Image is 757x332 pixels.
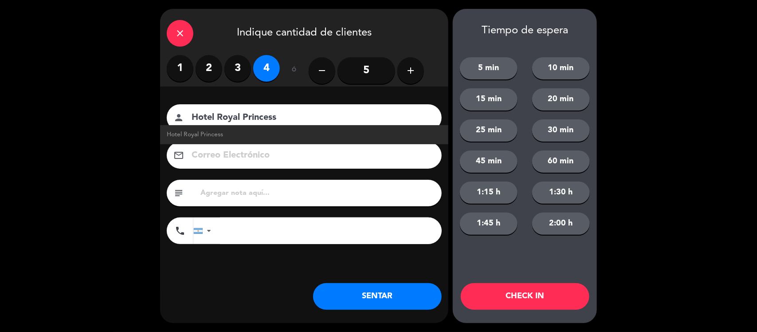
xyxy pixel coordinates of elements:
[460,182,518,204] button: 1:15 h
[253,55,280,82] label: 4
[196,55,222,82] label: 2
[167,130,223,140] span: Hotel Royal Princess
[317,65,327,76] i: remove
[460,88,518,111] button: 15 min
[200,187,435,199] input: Agregar nota aquí...
[224,55,251,82] label: 3
[280,55,309,86] div: ó
[173,188,184,198] i: subject
[191,148,430,163] input: Correo Electrónico
[167,55,193,82] label: 1
[309,57,335,84] button: remove
[191,110,430,126] input: Nombre del cliente
[397,57,424,84] button: add
[460,150,518,173] button: 45 min
[175,225,185,236] i: phone
[175,28,185,39] i: close
[173,112,184,123] i: person
[160,9,448,55] div: Indique cantidad de clientes
[532,88,590,111] button: 20 min
[194,218,214,244] div: Argentina: +54
[460,119,518,142] button: 25 min
[461,283,589,310] button: CHECK IN
[405,65,416,76] i: add
[532,57,590,79] button: 10 min
[460,213,518,235] button: 1:45 h
[313,283,442,310] button: SENTAR
[460,57,518,79] button: 5 min
[532,119,590,142] button: 30 min
[173,150,184,161] i: email
[453,24,597,37] div: Tiempo de espera
[532,150,590,173] button: 60 min
[532,213,590,235] button: 2:00 h
[532,182,590,204] button: 1:30 h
